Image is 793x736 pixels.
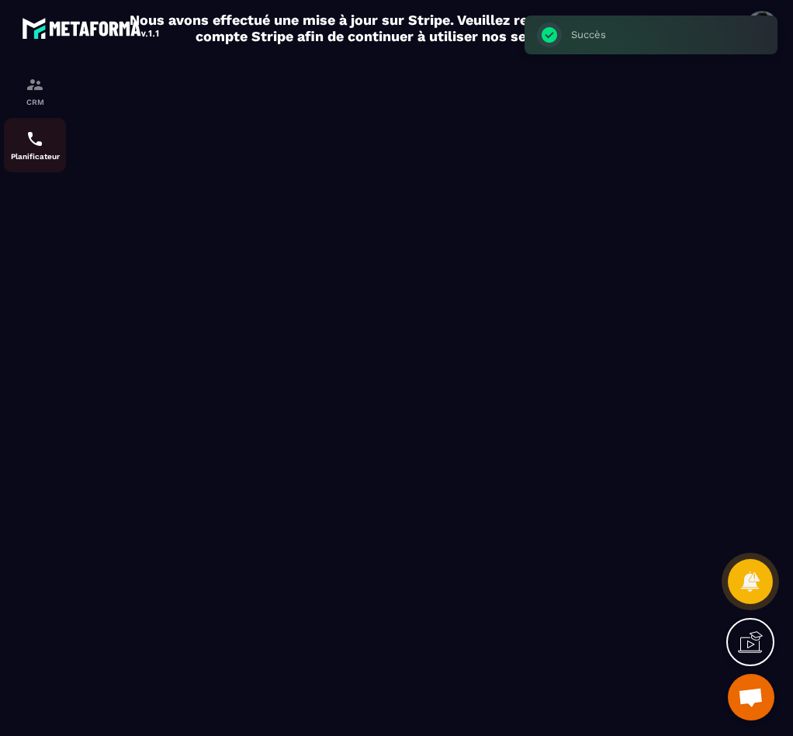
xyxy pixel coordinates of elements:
[4,152,66,161] p: Planificateur
[4,118,66,172] a: schedulerschedulerPlanificateur
[4,98,66,106] p: CRM
[728,674,774,720] a: Ouvrir le chat
[26,130,44,148] img: scheduler
[4,64,66,118] a: formationformationCRM
[22,14,161,42] img: logo
[26,75,44,94] img: formation
[129,12,638,44] h2: Nous avons effectué une mise à jour sur Stripe. Veuillez reconnecter votre compte Stripe afin de ...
